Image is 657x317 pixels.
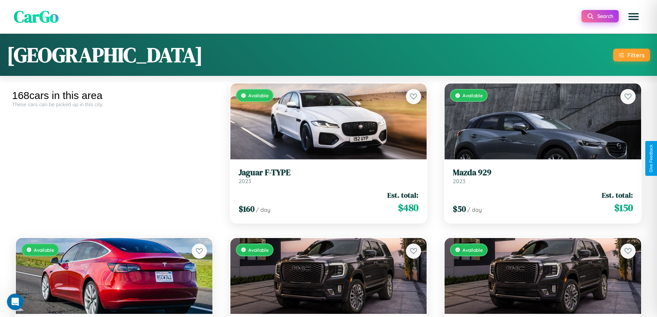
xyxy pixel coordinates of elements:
[581,10,619,22] button: Search
[7,294,23,310] iframe: Intercom live chat
[614,201,633,215] span: $ 150
[467,206,482,213] span: / day
[387,190,418,200] span: Est. total:
[256,206,270,213] span: / day
[248,247,269,253] span: Available
[602,190,633,200] span: Est. total:
[597,13,613,19] span: Search
[613,49,650,61] button: Filters
[453,168,633,185] a: Mazda 9292023
[649,145,654,172] div: Give Feedback
[453,178,465,185] span: 2023
[398,201,418,215] span: $ 480
[462,92,483,98] span: Available
[12,101,216,107] div: These cars can be picked up in this city.
[239,178,251,185] span: 2023
[239,168,419,178] h3: Jaguar F-TYPE
[239,168,419,185] a: Jaguar F-TYPE2023
[453,168,633,178] h3: Mazda 929
[248,92,269,98] span: Available
[34,247,54,253] span: Available
[14,5,59,28] span: CarGo
[627,51,645,59] div: Filters
[462,247,483,253] span: Available
[7,41,203,69] h1: [GEOGRAPHIC_DATA]
[453,203,466,215] span: $ 50
[12,90,216,101] div: 168 cars in this area
[239,203,255,215] span: $ 160
[624,7,643,26] button: Open menu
